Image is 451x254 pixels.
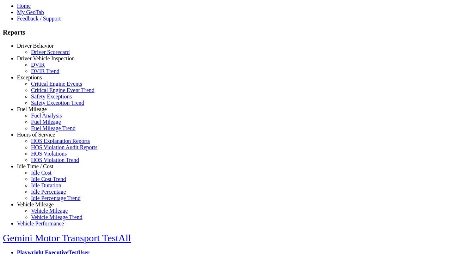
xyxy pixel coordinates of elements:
a: Safety Exceptions [31,93,72,99]
a: My GeoTab [17,9,44,15]
a: Fuel Analysis [31,113,62,119]
h3: Reports [3,29,448,36]
a: Fuel Mileage [31,119,61,125]
a: Idle Cost Trend [31,176,66,182]
a: Vehicle Mileage Trend [31,214,82,220]
a: Safety Exception Trend [31,100,84,106]
a: Vehicle Performance [17,220,64,226]
a: Critical Engine Event Trend [31,87,94,93]
a: Idle Percentage [31,189,66,195]
a: DVIR [31,62,45,68]
a: Driver Scorecard [31,49,70,55]
a: Home [17,3,31,9]
a: Fuel Mileage Trend [31,125,75,131]
a: Critical Engine Events [31,81,82,87]
a: Driver Vehicle Inspection [17,55,75,61]
a: HOS Violation Audit Reports [31,144,98,150]
a: Fuel Mileage [17,106,47,112]
a: Idle Time / Cost [17,163,54,169]
a: Idle Duration [31,182,61,188]
a: Vehicle Mileage [17,201,54,207]
a: Idle Percentage Trend [31,195,80,201]
a: Gemini Motor Transport TestAll [3,232,131,243]
a: Hours of Service [17,132,55,138]
a: HOS Explanation Reports [31,138,90,144]
a: Exceptions [17,74,42,80]
a: HOS Violations [31,151,67,157]
a: Driver Behavior [17,43,54,49]
a: Vehicle Mileage [31,208,68,214]
a: Idle Cost [31,170,51,176]
a: HOS Violation Trend [31,157,79,163]
a: Feedback / Support [17,16,61,22]
a: DVIR Trend [31,68,59,74]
